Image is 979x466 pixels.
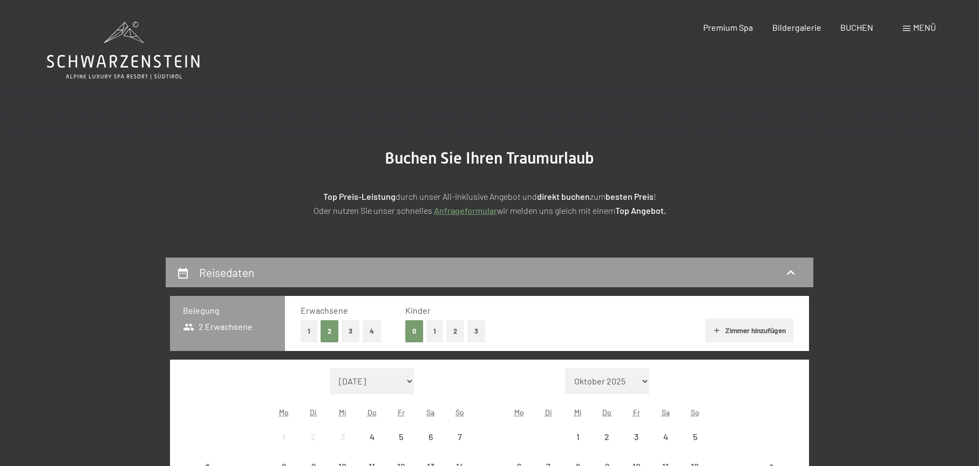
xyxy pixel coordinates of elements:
abbr: Donnerstag [368,408,377,417]
div: 6 [417,433,444,460]
strong: Top Angebot. [615,205,666,215]
div: Anreise nicht möglich [269,422,298,451]
div: 1 [270,433,297,460]
div: 3 [623,433,650,460]
div: 2 [300,433,327,460]
div: Thu Oct 02 2025 [593,422,622,451]
div: Anreise nicht möglich [386,422,416,451]
div: Anreise nicht möglich [298,422,328,451]
abbr: Dienstag [545,408,552,417]
button: 4 [363,320,381,342]
div: 7 [446,433,473,460]
span: Kinder [405,305,431,315]
abbr: Sonntag [455,408,464,417]
div: Anreise nicht möglich [357,422,386,451]
p: durch unser All-inklusive Angebot und zum ! Oder nutzen Sie unser schnelles wir melden uns gleich... [220,190,759,217]
div: Sun Sep 07 2025 [445,422,474,451]
div: 5 [387,433,414,460]
button: 1 [301,320,317,342]
div: Wed Sep 03 2025 [328,422,357,451]
div: Fri Sep 05 2025 [386,422,416,451]
button: 2 [321,320,338,342]
button: 1 [426,320,443,342]
h2: Reisedaten [199,266,254,279]
abbr: Samstag [426,408,434,417]
abbr: Montag [514,408,524,417]
div: Fri Oct 03 2025 [622,422,651,451]
span: Buchen Sie Ihren Traumurlaub [385,148,594,167]
button: 3 [467,320,485,342]
span: 2 Erwachsene [183,321,253,333]
div: Anreise nicht möglich [681,422,710,451]
div: Anreise nicht möglich [563,422,592,451]
div: Wed Oct 01 2025 [563,422,592,451]
button: 3 [342,320,359,342]
div: 4 [358,433,385,460]
div: Sun Oct 05 2025 [681,422,710,451]
a: BUCHEN [840,22,873,32]
div: 4 [652,433,679,460]
a: Premium Spa [703,22,753,32]
strong: besten Preis [606,191,654,201]
h3: Belegung [183,305,272,316]
abbr: Sonntag [691,408,699,417]
div: Sat Sep 06 2025 [416,422,445,451]
div: Anreise nicht möglich [445,422,474,451]
div: Anreise nicht möglich [651,422,680,451]
div: Anreise nicht möglich [328,422,357,451]
strong: Top Preis-Leistung [323,191,396,201]
a: Bildergalerie [772,22,821,32]
div: 3 [329,433,356,460]
button: 0 [405,320,423,342]
div: 2 [594,433,621,460]
button: Zimmer hinzufügen [705,319,793,342]
div: Anreise nicht möglich [622,422,651,451]
abbr: Donnerstag [602,408,611,417]
button: 2 [446,320,464,342]
span: Menü [913,22,936,32]
a: Anfrageformular [434,205,497,215]
span: Erwachsene [301,305,348,315]
abbr: Freitag [398,408,405,417]
div: 1 [564,433,591,460]
div: Thu Sep 04 2025 [357,422,386,451]
abbr: Dienstag [310,408,317,417]
abbr: Freitag [633,408,640,417]
div: Sat Oct 04 2025 [651,422,680,451]
strong: direkt buchen [537,191,590,201]
abbr: Montag [279,408,289,417]
div: Anreise nicht möglich [416,422,445,451]
abbr: Samstag [662,408,670,417]
div: Tue Sep 02 2025 [298,422,328,451]
abbr: Mittwoch [574,408,582,417]
div: 5 [682,433,709,460]
div: Anreise nicht möglich [593,422,622,451]
div: Mon Sep 01 2025 [269,422,298,451]
abbr: Mittwoch [339,408,346,417]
